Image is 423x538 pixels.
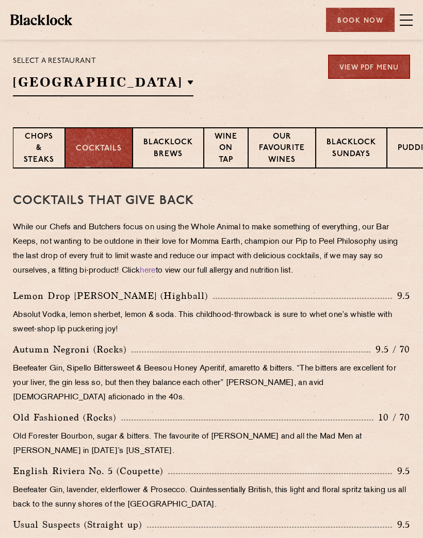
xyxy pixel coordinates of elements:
[13,464,168,478] p: English Riviera No. 5 (Coupette)
[13,342,132,357] p: Autumn Negroni (Rocks)
[373,411,410,424] p: 10 / 70
[143,137,193,161] p: Blacklock Brews
[10,14,72,25] img: BL_Textured_Logo-footer-cropped.svg
[13,362,410,405] p: Beefeater Gin, Sipello Bittersweet & Beesou Honey Aperitif, amaretto & bitters. “The bitters are ...
[392,464,411,478] p: 9.5
[140,267,155,275] a: here
[13,410,121,425] p: Old Fashioned (Rocks)
[326,8,395,32] div: Book Now
[13,430,410,459] p: Old Forester Bourbon, sugar & bitters. The favourite of [PERSON_NAME] and all the Mad Men at [PER...
[13,55,193,68] p: Select a restaurant
[13,221,410,278] p: While our Chefs and Butchers focus on using the Whole Animal to make something of everything, our...
[392,289,411,302] p: 9.5
[328,55,410,79] a: View PDF Menu
[13,289,213,303] p: Lemon Drop [PERSON_NAME] (Highball)
[392,518,411,531] p: 9.5
[13,483,410,512] p: Beefeater Gin, lavender, elderflower & Prosecco. Quintessentially British, this light and floral ...
[76,143,122,155] p: Cocktails
[13,517,147,532] p: Usual Suspects (Straight up)
[259,131,305,167] p: Our favourite wines
[13,73,193,96] h2: [GEOGRAPHIC_DATA]
[24,131,54,167] p: Chops & Steaks
[215,131,237,167] p: Wine on Tap
[13,194,410,208] h3: Cocktails That Give Back
[327,137,376,161] p: Blacklock Sundays
[370,343,410,356] p: 9.5 / 70
[13,308,410,337] p: Absolut Vodka, lemon sherbet, lemon & soda. This childhood-throwback is sure to whet one’s whistl...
